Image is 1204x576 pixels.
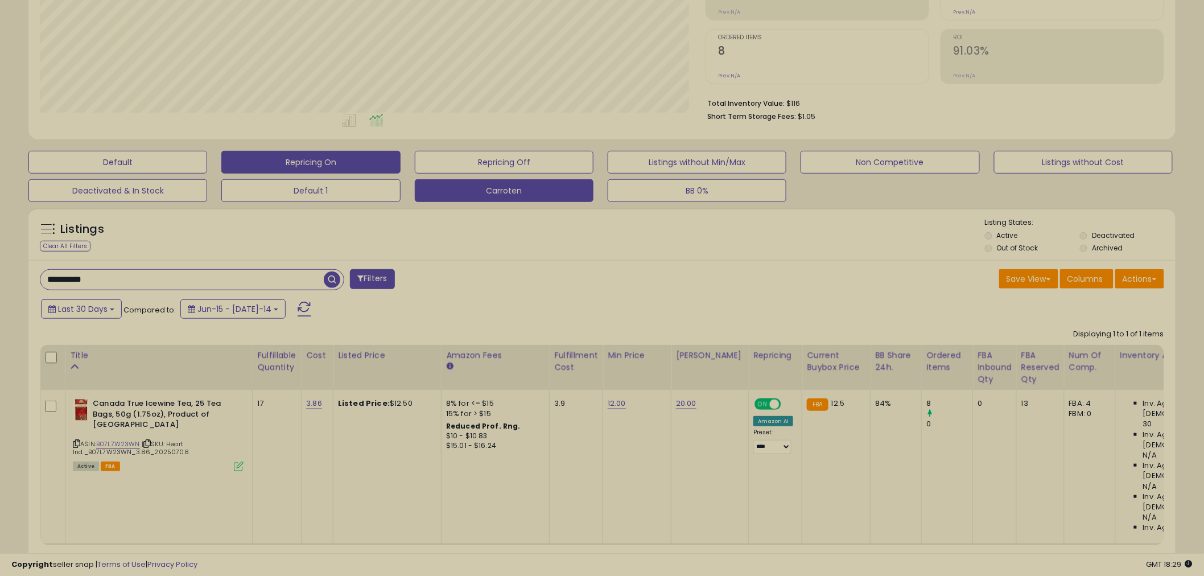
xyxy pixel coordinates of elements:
[985,217,1176,228] p: Listing States:
[221,179,400,202] button: Default 1
[999,269,1058,289] button: Save View
[718,35,929,41] span: Ordered Items
[753,429,793,454] div: Preset:
[926,398,972,409] div: 8
[306,398,322,409] a: 3.86
[446,409,541,419] div: 15% for > $15
[1115,269,1164,289] button: Actions
[446,361,453,372] small: Amazon Fees.
[798,111,815,122] span: $1.05
[338,398,390,409] b: Listed Price:
[1069,398,1107,409] div: FBA: 4
[676,398,696,409] a: 20.00
[1143,512,1157,522] span: N/A
[180,299,286,319] button: Jun-15 - [DATE]-14
[707,98,785,108] b: Total Inventory Value:
[41,299,122,319] button: Last 30 Days
[73,398,244,470] div: ASIN:
[756,400,770,409] span: ON
[926,349,968,373] div: Ordered Items
[997,243,1038,253] label: Out of Stock
[997,231,1018,240] label: Active
[807,349,865,373] div: Current Buybox Price
[306,349,328,361] div: Cost
[93,398,231,433] b: Canada True Icewine Tea, 25 Tea Bags, 50g (1.75oz), Product of [GEOGRAPHIC_DATA]
[753,349,797,361] div: Repricing
[608,151,786,174] button: Listings without Min/Max
[807,398,828,411] small: FBA
[257,349,296,373] div: Fulfillable Quantity
[101,462,120,471] span: FBA
[60,221,104,237] h5: Listings
[257,398,292,409] div: 17
[1143,419,1152,429] span: 30
[718,9,740,15] small: Prev: N/A
[446,431,541,441] div: $10 - $10.83
[1074,329,1164,340] div: Displaying 1 to 1 of 1 items
[221,151,400,174] button: Repricing On
[953,44,1164,60] h2: 91.03%
[978,349,1012,385] div: FBA inbound Qty
[1143,522,1203,533] span: Inv. Age 181 Plus:
[1147,559,1193,570] span: 2025-08-14 18:29 GMT
[718,44,929,60] h2: 8
[70,349,248,361] div: Title
[953,72,975,79] small: Prev: N/A
[415,179,593,202] button: Carroten
[978,398,1008,409] div: 0
[608,349,666,361] div: Min Price
[338,398,432,409] div: $12.50
[1092,243,1123,253] label: Archived
[875,349,917,373] div: BB Share 24h.
[1069,349,1111,373] div: Num of Comp.
[58,303,108,315] span: Last 30 Days
[123,305,176,315] span: Compared to:
[73,398,90,421] img: 419qNaxJa5L._SL40_.jpg
[28,179,207,202] button: Deactivated & In Stock
[1021,349,1059,385] div: FBA Reserved Qty
[446,441,541,451] div: $15.01 - $16.24
[1067,273,1103,285] span: Columns
[350,269,394,289] button: Filters
[953,9,975,15] small: Prev: N/A
[11,559,197,570] div: seller snap | |
[926,419,972,429] div: 0
[676,349,744,361] div: [PERSON_NAME]
[446,398,541,409] div: 8% for <= $15
[801,151,979,174] button: Non Competitive
[338,349,436,361] div: Listed Price
[28,151,207,174] button: Default
[1143,482,1157,492] span: N/A
[608,398,626,409] a: 12.00
[707,112,796,121] b: Short Term Storage Fees:
[1069,409,1107,419] div: FBM: 0
[11,559,53,570] strong: Copyright
[554,349,598,373] div: Fulfillment Cost
[446,349,545,361] div: Amazon Fees
[953,35,1164,41] span: ROI
[994,151,1173,174] button: Listings without Cost
[1021,398,1055,409] div: 13
[1060,269,1114,289] button: Columns
[608,179,786,202] button: BB 0%
[753,416,793,426] div: Amazon AI
[73,439,189,456] span: | SKU: Heart Ind._B07L7W23WN_3.86_20250708
[875,398,913,409] div: 84%
[73,462,99,471] span: All listings currently available for purchase on Amazon
[707,96,1156,109] li: $116
[831,398,845,409] span: 12.5
[446,421,521,431] b: Reduced Prof. Rng.
[197,303,271,315] span: Jun-15 - [DATE]-14
[96,439,140,449] a: B07L7W23WN
[780,400,798,409] span: OFF
[147,559,197,570] a: Privacy Policy
[718,72,740,79] small: Prev: N/A
[97,559,146,570] a: Terms of Use
[415,151,593,174] button: Repricing Off
[554,398,594,409] div: 3.9
[1092,231,1135,240] label: Deactivated
[40,241,90,252] div: Clear All Filters
[1143,450,1157,460] span: N/A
